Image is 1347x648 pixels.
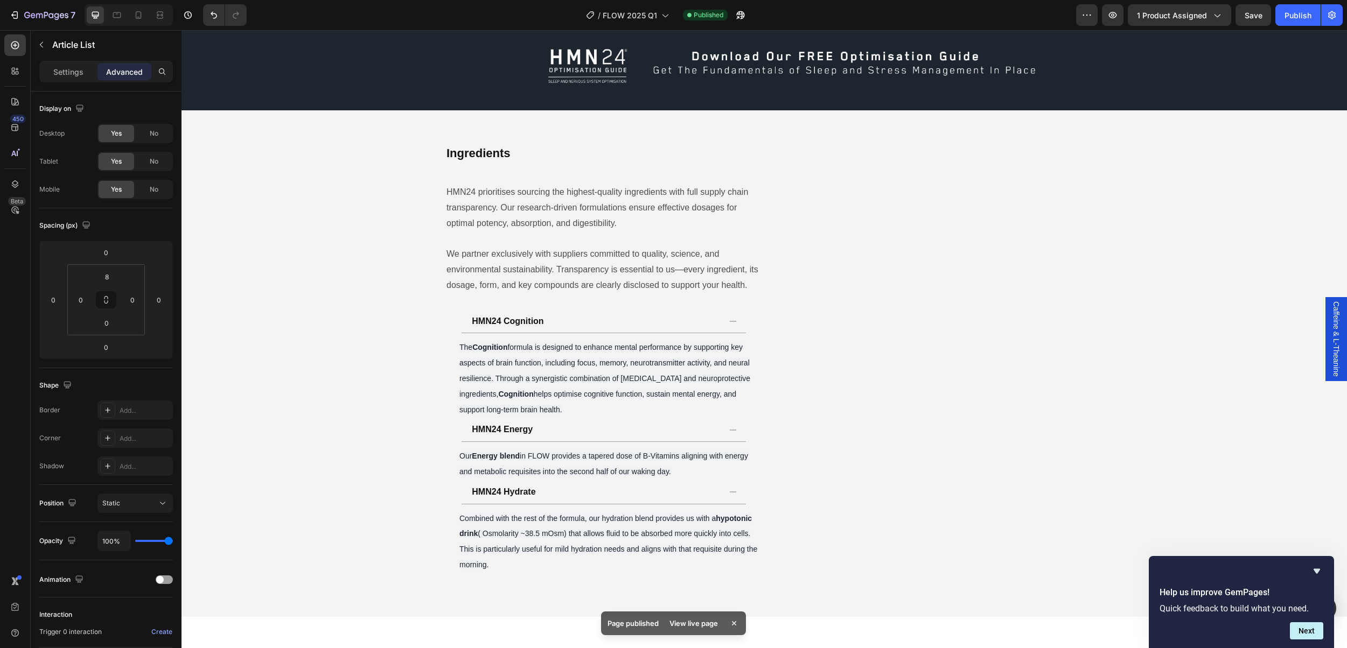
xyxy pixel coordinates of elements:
span: Yes [111,157,122,166]
iframe: To enrich screen reader interactions, please activate Accessibility in Grammarly extension settings [182,30,1347,648]
input: 0 [151,292,167,308]
div: Desktop [39,129,65,138]
input: 0 [95,244,117,260]
strong: HMN24 Energy [290,395,351,404]
div: Shadow [39,461,64,471]
div: Opacity [39,534,78,548]
strong: HMN24 Hydrate [290,457,354,466]
div: Create [151,627,172,637]
span: No [150,157,158,166]
p: Advanced [106,66,143,78]
span: No [150,129,158,138]
input: 0 [95,339,117,355]
span: Our in FLOW provides a tapered dose of B-Vitamins aligning with energy and metabolic requisites i... [278,421,567,446]
span: Save [1245,11,1262,20]
p: Article List [52,38,169,51]
span: Yes [111,129,122,138]
div: Spacing (px) [39,219,93,233]
div: View live page [663,616,724,631]
div: Display on [39,102,86,116]
span: / [598,10,601,21]
div: Corner [39,433,61,443]
div: Tablet [39,157,58,166]
p: Page published [608,618,659,629]
div: 450 [10,115,26,123]
div: Border [39,405,60,415]
strong: HMN24 Cognition [290,286,362,295]
span: FLOW 2025 Q1 [603,10,657,21]
button: Publish [1275,4,1321,26]
strong: Energy blend [290,421,338,430]
input: 0 [45,292,61,308]
div: Mobile [39,185,60,194]
span: No [150,185,158,194]
strong: Cognition [317,360,352,368]
div: Undo/Redo [203,4,247,26]
strong: Cognition [291,313,326,321]
input: 0px [124,292,141,308]
button: Next question [1290,622,1323,639]
div: Help us improve GemPages! [1160,565,1323,639]
button: Static [97,494,173,513]
button: 1 product assigned [1128,4,1231,26]
span: Trigger 0 interaction [39,627,102,637]
p: We partner exclusively with suppliers committed to quality, science, and environmental sustainabi... [265,216,580,263]
div: Shape [39,378,74,393]
div: Position [39,496,79,511]
input: 0px [73,292,89,308]
p: Quick feedback to build what you need. [1160,603,1323,614]
div: Publish [1285,10,1311,21]
span: 1 product assigned [1137,10,1207,21]
div: Beta [8,197,26,206]
input: s [96,269,117,285]
p: 7 [71,9,75,22]
span: The formula is designed to enhance mental performance by supporting key aspects of brain function... [278,313,569,383]
div: Interaction [39,610,72,619]
span: Yes [111,185,122,194]
span: Caffeine & L-Theanine [1149,271,1160,347]
h2: Ingredients [264,115,581,132]
span: Static [102,499,120,507]
span: Combined with the rest of the formula, our hydration blend provides us with a ( Osmolarity ~38.5 ... [278,484,576,539]
p: Settings [53,66,83,78]
button: Save [1236,4,1271,26]
button: Create [151,625,173,638]
button: 7 [4,4,80,26]
button: Hide survey [1310,565,1323,577]
div: Add... [120,434,170,443]
span: Published [694,10,723,20]
input: 0px [96,315,117,331]
div: Add... [120,406,170,415]
p: HMN24 prioritises sourcing the highest-quality ingredients with full supply chain transparency. O... [265,154,580,201]
input: Auto [98,531,130,551]
div: Add... [120,462,170,471]
h2: Help us improve GemPages! [1160,586,1323,599]
div: Animation [39,573,86,587]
